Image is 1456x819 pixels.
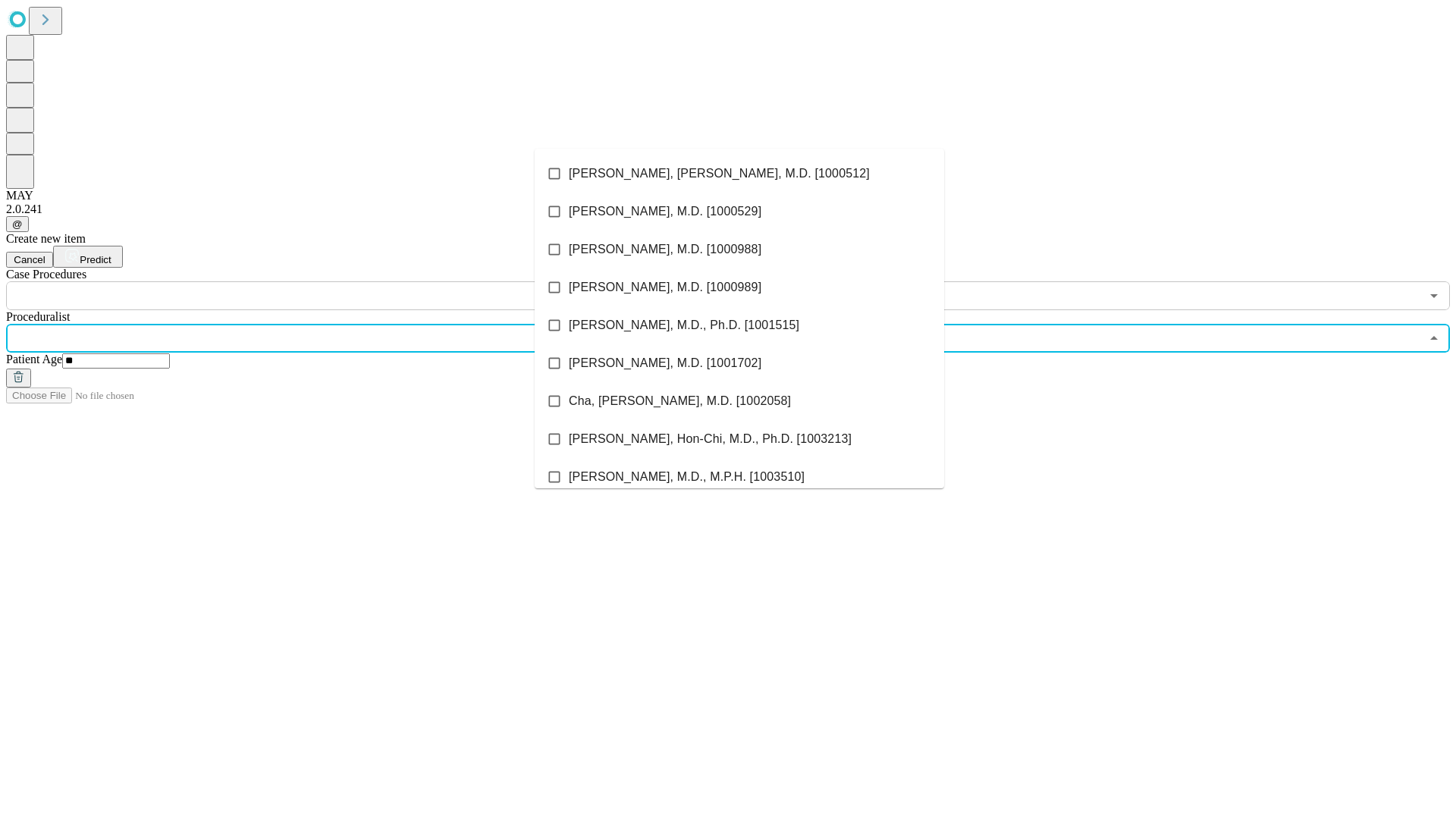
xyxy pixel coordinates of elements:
[6,310,70,323] span: Proceduralist
[6,216,29,232] button: @
[569,430,852,448] span: [PERSON_NAME], Hon-Chi, M.D., Ph.D. [1003213]
[569,202,761,221] span: [PERSON_NAME], M.D. [1000529]
[1423,328,1445,349] button: Close
[569,165,870,183] span: [PERSON_NAME], [PERSON_NAME], M.D. [1000512]
[6,202,1450,216] div: 2.0.241
[6,268,86,281] span: Scheduled Procedure
[6,353,62,366] span: Patient Age
[6,189,1450,202] div: MAY
[569,240,761,259] span: [PERSON_NAME], M.D. [1000988]
[6,252,53,268] button: Cancel
[569,354,761,372] span: [PERSON_NAME], M.D. [1001702]
[569,392,791,410] span: Cha, [PERSON_NAME], M.D. [1002058]
[1423,285,1445,306] button: Open
[12,218,23,230] span: @
[569,316,799,334] span: [PERSON_NAME], M.D., Ph.D. [1001515]
[80,254,111,265] span: Predict
[14,254,45,265] span: Cancel
[569,468,805,486] span: [PERSON_NAME], M.D., M.P.H. [1003510]
[6,232,86,245] span: Create new item
[569,278,761,297] span: [PERSON_NAME], M.D. [1000989]
[53,246,123,268] button: Predict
